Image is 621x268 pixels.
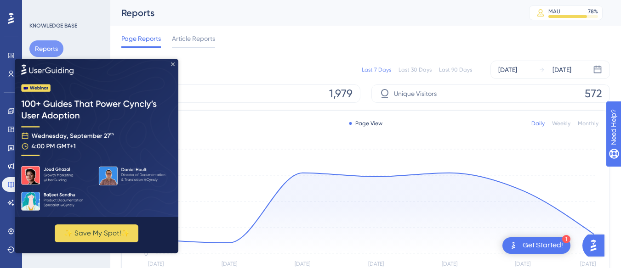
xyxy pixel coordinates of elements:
span: 1,979 [329,86,353,101]
tspan: [DATE] [580,261,596,267]
div: Page View [349,120,382,127]
div: 78 % [588,8,598,15]
div: MAU [548,8,560,15]
span: 572 [585,86,602,101]
div: KNOWLEDGE BASE [29,22,77,29]
span: Page Reports [121,33,161,44]
span: Article Reports [172,33,215,44]
div: [DATE] [553,64,571,75]
div: [DATE] [498,64,517,75]
span: Need Help? [22,2,57,13]
tspan: [DATE] [368,261,384,267]
tspan: [DATE] [295,261,310,267]
div: Last 90 Days [439,66,472,73]
button: ✨ Save My Spot!✨ [40,166,124,184]
div: Open Get Started! checklist, remaining modules: 1 [502,237,570,254]
div: Daily [531,120,545,127]
div: Close Preview [156,4,160,7]
div: Reports [121,6,506,19]
tspan: [DATE] [442,261,457,267]
div: 1 [562,235,570,243]
div: Weekly [552,120,570,127]
tspan: 0 [144,251,148,257]
button: Reports [29,40,63,57]
img: launcher-image-alternative-text [508,240,519,251]
span: Unique Visitors [394,88,437,99]
div: Last 7 Days [362,66,391,73]
tspan: [DATE] [515,261,530,267]
div: Get Started! [523,240,563,251]
iframe: UserGuiding AI Assistant Launcher [582,232,610,259]
div: Monthly [578,120,598,127]
div: Last 30 Days [399,66,432,73]
tspan: [DATE] [148,261,164,267]
tspan: [DATE] [222,261,237,267]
